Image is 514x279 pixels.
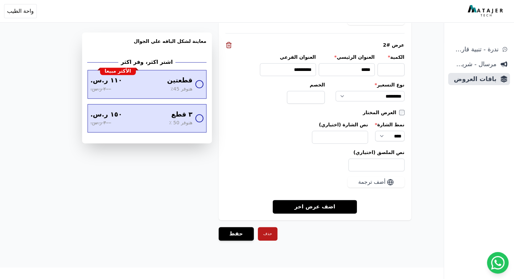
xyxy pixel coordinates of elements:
[451,59,496,69] span: مرسال - شريط دعاية
[7,7,34,15] span: واحة الطيب
[91,110,122,120] span: ١٥٠ ر.س.
[273,200,357,213] a: اضف عرض اخر
[260,54,316,60] label: العنوان الفرعي
[336,81,404,88] label: نوع التسعير
[225,149,405,156] label: نص الملصق (اختياري)
[287,81,325,88] label: الخصم
[91,76,122,85] span: ١١٠ ر.س.
[363,109,399,116] label: العرض المختار
[358,178,386,186] span: أضف ترجمة
[219,227,254,240] button: حفظ
[375,121,405,128] label: نمط الشارة
[88,38,206,53] h3: معاينة لشكل الباقه علي الجوال
[319,54,375,60] label: العنوان الرئيسي
[167,76,192,85] span: قطعتين
[171,85,193,93] span: هتوفر 45٪
[225,42,405,48] div: عرض #2
[347,177,405,187] button: أضف ترجمة
[169,119,192,127] span: هتوفر 50 ٪
[312,121,368,128] label: نص الشارة (اختياري)
[258,227,277,240] button: حذف
[100,68,136,75] div: الأكثر مبيعا
[91,119,111,127] span: ٣٠٠ ر.س.
[377,54,405,60] label: الكمية
[468,5,505,17] img: MatajerTech Logo
[121,58,173,66] h2: اشتر اكثر، وفر اكثر
[451,45,498,54] span: ندرة - تنبية قارب علي النفاذ
[91,85,111,93] span: ٢٠٠ ر.س.
[4,4,37,18] button: واحة الطيب
[171,110,193,120] span: ٣ قطع
[451,74,496,84] span: باقات العروض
